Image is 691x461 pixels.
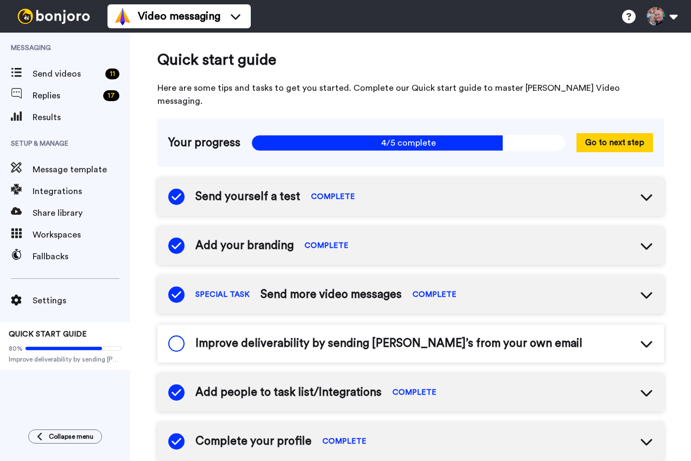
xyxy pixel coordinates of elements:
span: COMPLETE [392,387,436,398]
span: COMPLETE [413,289,457,300]
button: Go to next step [576,133,653,152]
div: 17 [103,90,119,101]
span: Workspaces [33,228,130,241]
span: Fallbacks [33,250,130,263]
span: COMPLETE [305,240,348,251]
span: Add your branding [195,238,294,254]
span: 80% [9,344,23,353]
img: vm-color.svg [114,8,131,25]
span: QUICK START GUIDE [9,331,87,338]
span: Send yourself a test [195,189,300,205]
span: COMPLETE [311,191,355,202]
span: Complete your profile [195,433,312,450]
span: Improve deliverability by sending [PERSON_NAME]’s from your own email [195,335,582,352]
img: bj-logo-header-white.svg [13,9,94,24]
button: Collapse menu [28,429,102,444]
span: Results [33,111,130,124]
span: Integrations [33,185,130,198]
span: Settings [33,294,130,307]
span: Replies [33,89,99,102]
span: Improve deliverability by sending [PERSON_NAME]’s from your own email [9,355,122,364]
span: Your progress [168,135,240,151]
span: SPECIAL TASK [195,289,250,300]
span: Message template [33,163,130,176]
span: Video messaging [138,9,220,24]
span: Add people to task list/Integrations [195,384,382,401]
span: Send more video messages [261,286,402,303]
span: Share library [33,207,130,220]
span: COMPLETE [322,436,366,447]
span: Here are some tips and tasks to get you started. Complete our Quick start guide to master [PERSON... [157,82,664,108]
div: 11 [105,68,119,79]
span: Send videos [33,67,101,80]
span: Quick start guide [157,49,664,71]
span: 4/5 complete [251,135,566,151]
span: Collapse menu [49,432,93,441]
